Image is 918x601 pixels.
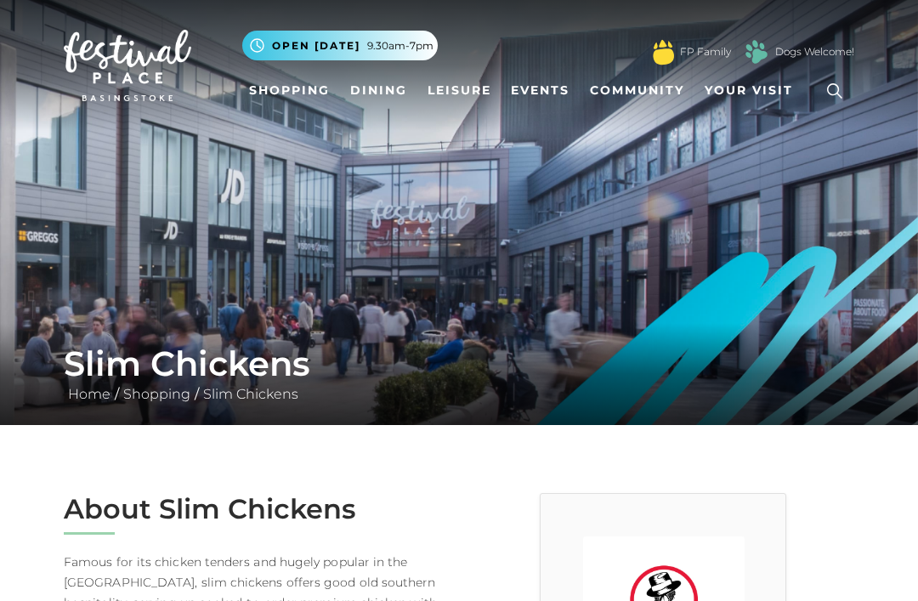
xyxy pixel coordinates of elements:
[64,343,854,384] h1: Slim Chickens
[51,343,867,405] div: / /
[504,75,576,106] a: Events
[64,30,191,101] img: Festival Place Logo
[705,82,793,99] span: Your Visit
[367,38,433,54] span: 9.30am-7pm
[242,31,438,60] button: Open [DATE] 9.30am-7pm
[64,386,115,402] a: Home
[698,75,808,106] a: Your Visit
[242,75,337,106] a: Shopping
[199,386,303,402] a: Slim Chickens
[343,75,414,106] a: Dining
[64,493,446,525] h2: About Slim Chickens
[421,75,498,106] a: Leisure
[272,38,360,54] span: Open [DATE]
[775,44,854,60] a: Dogs Welcome!
[119,386,195,402] a: Shopping
[583,75,691,106] a: Community
[680,44,731,60] a: FP Family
